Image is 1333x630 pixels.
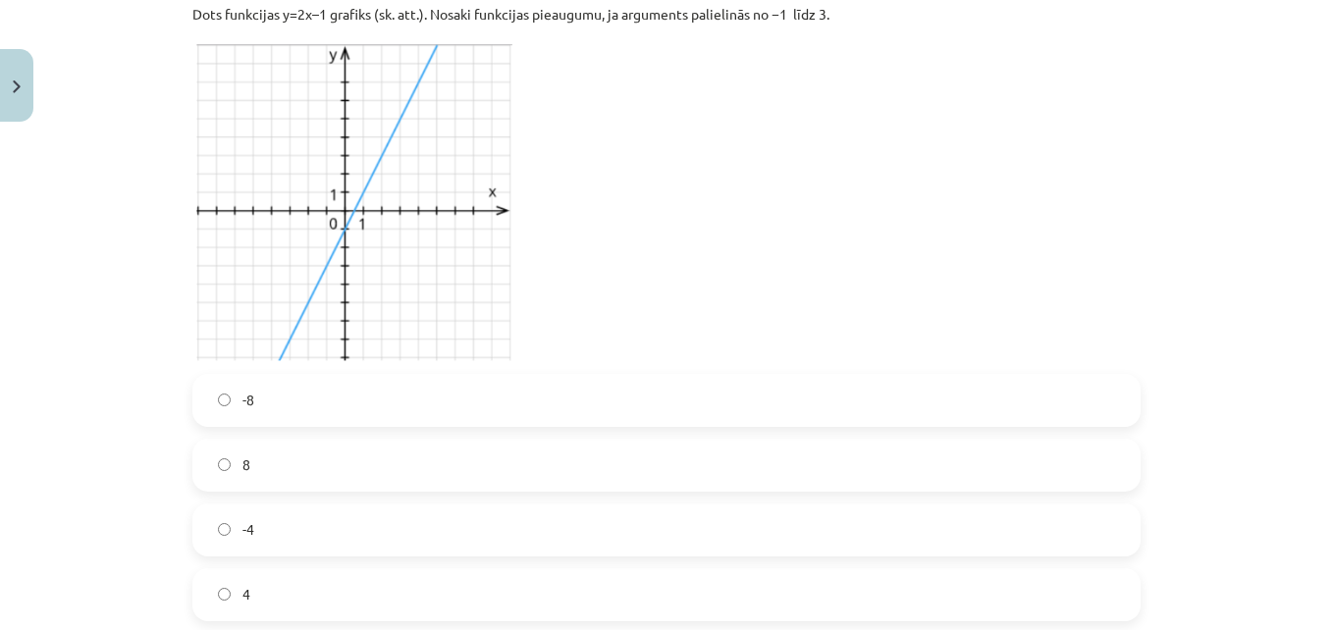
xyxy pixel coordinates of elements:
[218,523,231,536] input: -4
[242,519,254,540] span: -4
[242,584,250,604] span: 4
[218,458,231,471] input: 8
[13,80,21,93] img: icon-close-lesson-0947bae3869378f0d4975bcd49f059093ad1ed9edebbc8119c70593378902aed.svg
[192,4,1141,25] p: Dots funkcijas y=2x–1 grafiks (sk. att.). Nosaki funkcijas pieaugumu, ja arguments palielinās no ...
[242,390,254,410] span: -8
[218,394,231,406] input: -8
[242,454,250,475] span: 8
[218,588,231,601] input: 4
